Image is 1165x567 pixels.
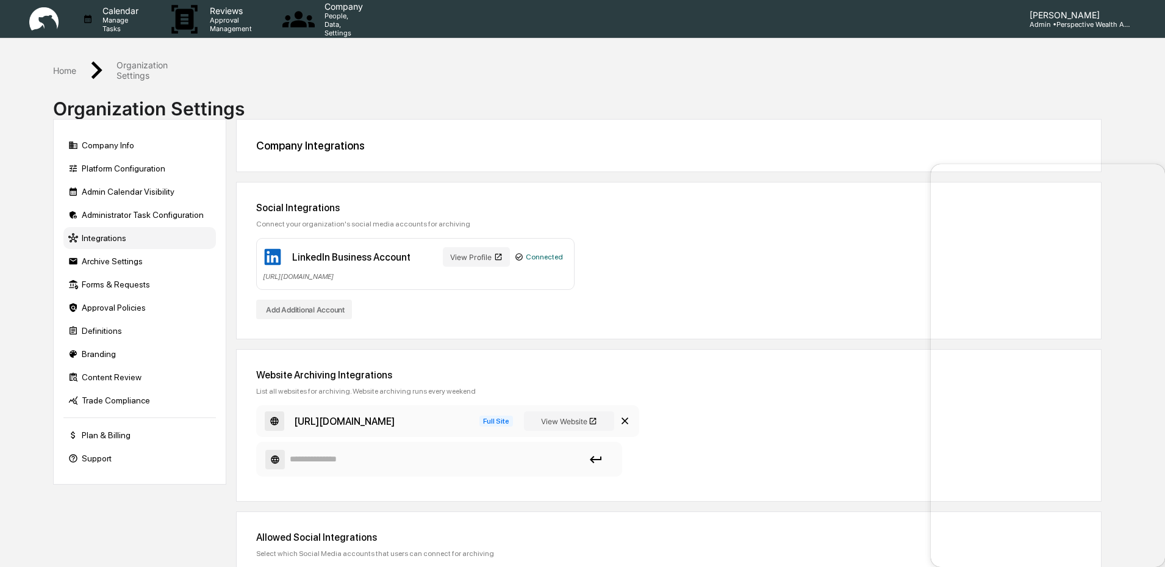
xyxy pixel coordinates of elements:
[292,251,410,263] div: LinkedIn Business Account
[200,5,258,16] p: Reviews
[63,157,216,179] div: Platform Configuration
[63,320,216,342] div: Definitions
[63,389,216,411] div: Trade Compliance
[63,227,216,249] div: Integrations
[63,273,216,295] div: Forms & Requests
[315,1,369,12] p: Company
[256,549,1081,558] div: Select which Social Media accounts that users can connect for archiving
[1020,10,1133,20] p: [PERSON_NAME]
[63,250,216,272] div: Archive Settings
[63,297,216,319] div: Approval Policies
[1020,20,1133,29] p: Admin • Perspective Wealth Advisors
[116,60,168,81] div: Organization Settings
[63,204,216,226] div: Administrator Task Configuration
[256,300,352,319] button: Add Additional Account
[63,343,216,365] div: Branding
[29,7,59,31] img: logo
[479,416,513,427] span: Full Site
[63,447,216,469] div: Support
[93,5,145,16] p: Calendar
[256,387,1081,395] div: List all websites for archiving. Website archiving runs every weekend
[263,272,568,281] div: [URL][DOMAIN_NAME]
[200,16,258,33] p: Approval Management
[63,366,216,388] div: Content Review
[515,253,563,261] div: Connected
[63,424,216,446] div: Plan & Billing
[256,532,1081,543] div: Allowed Social Integrations
[63,181,216,203] div: Admin Calendar Visibility
[256,139,1081,152] div: Company Integrations
[256,220,1081,228] div: Connect your organization's social media accounts for archiving
[63,134,216,156] div: Company Info
[263,247,282,267] img: LinkedIn Business Account Icon
[53,65,76,76] div: Home
[294,416,395,427] div: https://www.pwa-co.com/
[524,411,614,431] button: View Website
[256,369,1081,381] div: Website Archiving Integrations
[256,202,1081,214] div: Social Integrations
[315,12,369,37] p: People, Data, Settings
[53,88,245,120] div: Organization Settings
[443,247,510,267] button: View Profile
[93,16,145,33] p: Manage Tasks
